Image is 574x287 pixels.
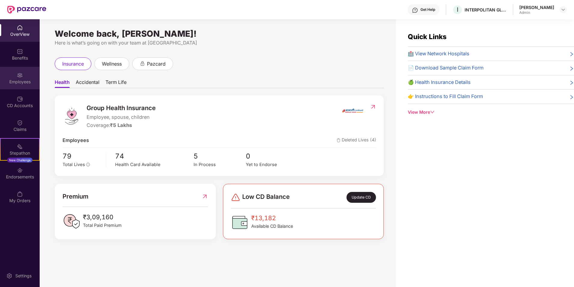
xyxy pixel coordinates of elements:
span: ₹5 Lakhs [110,122,132,128]
div: View More [408,109,574,116]
img: PaidPremiumIcon [63,212,81,230]
img: svg+xml;base64,PHN2ZyBpZD0iRGFuZ2VyLTMyeDMyIiB4bWxucz0iaHR0cDovL3d3dy53My5vcmcvMjAwMC9zdmciIHdpZH... [231,193,240,202]
div: Here is what’s going on with your team at [GEOGRAPHIC_DATA] [55,39,384,47]
span: 79 [63,151,102,162]
div: animation [140,61,145,66]
img: svg+xml;base64,PHN2ZyBpZD0iRW5kb3JzZW1lbnRzIiB4bWxucz0iaHR0cDovL3d3dy53My5vcmcvMjAwMC9zdmciIHdpZH... [17,167,23,173]
img: RedirectIcon [202,192,208,201]
div: Get Help [420,7,435,12]
span: down [430,110,434,114]
div: Stepathon [1,150,39,156]
div: Coverage: [87,122,156,129]
img: insurerIcon [341,103,364,118]
span: right [569,94,574,100]
img: New Pazcare Logo [7,6,46,14]
span: Deleted Lives (4) [337,137,376,144]
span: Total Paid Premium [83,222,122,229]
span: Health [55,79,70,88]
span: Available CD Balance [251,223,293,230]
span: info-circle [86,163,90,166]
img: logo [63,107,81,125]
div: Welcome back, [PERSON_NAME]! [55,31,384,36]
span: right [569,65,574,72]
span: Total Lives [63,162,85,167]
span: wellness [102,60,122,68]
span: 📄 Download Sample Claim Form [408,64,484,72]
img: svg+xml;base64,PHN2ZyBpZD0iRW1wbG95ZWVzIiB4bWxucz0iaHR0cDovL3d3dy53My5vcmcvMjAwMC9zdmciIHdpZHRoPS... [17,72,23,78]
span: pazcard [147,60,166,68]
img: svg+xml;base64,PHN2ZyBpZD0iQ0RfQWNjb3VudHMiIGRhdGEtbmFtZT0iQ0QgQWNjb3VudHMiIHhtbG5zPSJodHRwOi8vd3... [17,96,23,102]
span: Employees [63,137,89,144]
span: Term Life [105,79,127,88]
span: Employee, spouse, children [87,113,156,121]
span: 5 [194,151,246,162]
div: Health Card Available [115,161,194,168]
div: Settings [14,273,33,279]
div: [PERSON_NAME] [519,5,554,10]
span: 👉 Instructions to Fill Claim Form [408,93,483,100]
span: Quick Links [408,32,447,41]
div: Update CD [347,192,376,203]
img: CDBalanceIcon [231,213,249,231]
img: svg+xml;base64,PHN2ZyBpZD0iSGVscC0zMngzMiIgeG1sbnM9Imh0dHA6Ly93d3cudzMub3JnLzIwMDAvc3ZnIiB3aWR0aD... [412,7,418,13]
span: Premium [63,192,88,201]
div: Admin [519,10,554,15]
span: right [569,80,574,86]
span: ₹3,09,160 [83,212,122,222]
div: In Process [194,161,246,168]
img: deleteIcon [337,138,340,142]
span: ₹13,182 [251,213,293,223]
img: svg+xml;base64,PHN2ZyBpZD0iU2V0dGluZy0yMHgyMCIgeG1sbnM9Imh0dHA6Ly93d3cudzMub3JnLzIwMDAvc3ZnIiB3aW... [6,273,12,279]
img: svg+xml;base64,PHN2ZyB4bWxucz0iaHR0cDovL3d3dy53My5vcmcvMjAwMC9zdmciIHdpZHRoPSIyMSIgaGVpZ2h0PSIyMC... [17,143,23,150]
img: svg+xml;base64,PHN2ZyBpZD0iRHJvcGRvd24tMzJ4MzIiIHhtbG5zPSJodHRwOi8vd3d3LnczLm9yZy8yMDAwL3N2ZyIgd2... [561,7,566,12]
span: 🏥 View Network Hospitals [408,50,469,58]
img: svg+xml;base64,PHN2ZyBpZD0iQmVuZWZpdHMiIHhtbG5zPSJodHRwOi8vd3d3LnczLm9yZy8yMDAwL3N2ZyIgd2lkdGg9Ij... [17,48,23,54]
img: RedirectIcon [370,104,376,110]
span: Accidental [76,79,99,88]
span: 74 [115,151,194,162]
span: I [457,6,458,13]
span: 🍏 Health Insurance Details [408,79,471,86]
div: INTERPOLITAN GLOBAL PRIVATE LIMITED [465,7,507,13]
span: insurance [62,60,84,68]
img: svg+xml;base64,PHN2ZyBpZD0iTXlfT3JkZXJzIiBkYXRhLW5hbWU9Ik15IE9yZGVycyIgeG1sbnM9Imh0dHA6Ly93d3cudz... [17,191,23,197]
div: New Challenge [7,158,32,162]
img: svg+xml;base64,PHN2ZyBpZD0iSG9tZSIgeG1sbnM9Imh0dHA6Ly93d3cudzMub3JnLzIwMDAvc3ZnIiB3aWR0aD0iMjAiIG... [17,25,23,31]
span: Low CD Balance [242,192,290,203]
span: right [569,51,574,58]
img: svg+xml;base64,PHN2ZyBpZD0iQ2xhaW0iIHhtbG5zPSJodHRwOi8vd3d3LnczLm9yZy8yMDAwL3N2ZyIgd2lkdGg9IjIwIi... [17,120,23,126]
div: Yet to Endorse [246,161,298,168]
span: Group Health Insurance [87,103,156,113]
span: 0 [246,151,298,162]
